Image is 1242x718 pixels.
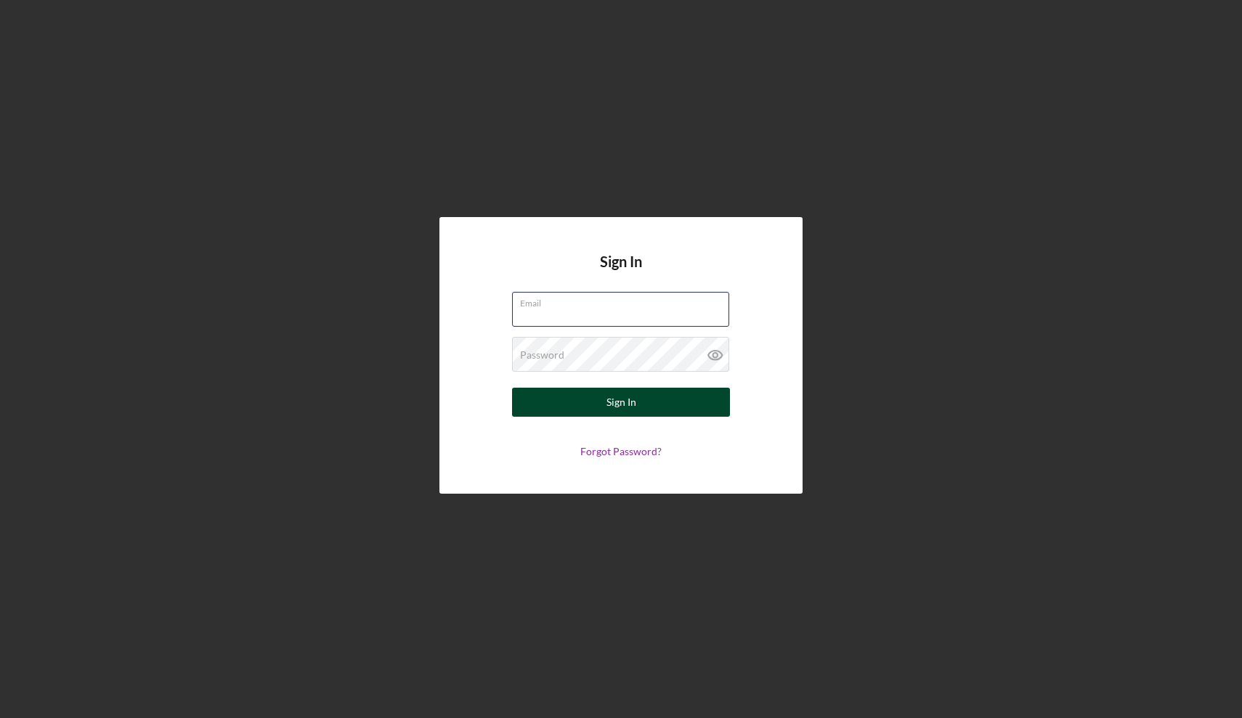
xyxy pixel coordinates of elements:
a: Forgot Password? [580,445,662,457]
h4: Sign In [600,253,642,292]
button: Sign In [512,388,730,417]
label: Email [520,293,729,309]
label: Password [520,349,564,361]
div: Sign In [606,388,636,417]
